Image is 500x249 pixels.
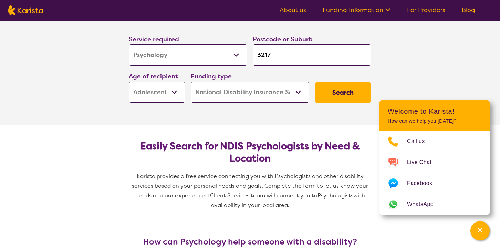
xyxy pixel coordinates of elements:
button: Channel Menu [470,221,490,240]
div: Channel Menu [379,100,490,215]
input: Type [253,44,371,66]
img: Karista logo [8,5,43,15]
span: WhatsApp [407,199,442,209]
p: How can we help you [DATE]? [388,118,481,124]
ul: Choose channel [379,131,490,215]
span: Call us [407,136,433,147]
label: Service required [129,35,179,43]
a: Web link opens in a new tab. [379,194,490,215]
span: Karista provides a free service connecting you with Psychologists and other disability services b... [132,173,369,199]
h2: Welcome to Karista! [388,107,481,116]
label: Postcode or Suburb [253,35,313,43]
span: Live Chat [407,157,440,167]
label: Age of recipient [129,72,178,80]
a: About us [280,6,306,14]
a: Blog [462,6,475,14]
a: Funding Information [323,6,390,14]
a: For Providers [407,6,445,14]
span: Psychologists [317,192,353,199]
button: Search [315,82,371,103]
h3: How can Psychology help someone with a disability? [126,237,374,247]
h2: Easily Search for NDIS Psychologists by Need & Location [134,140,366,165]
label: Funding type [191,72,232,80]
span: Facebook [407,178,440,188]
